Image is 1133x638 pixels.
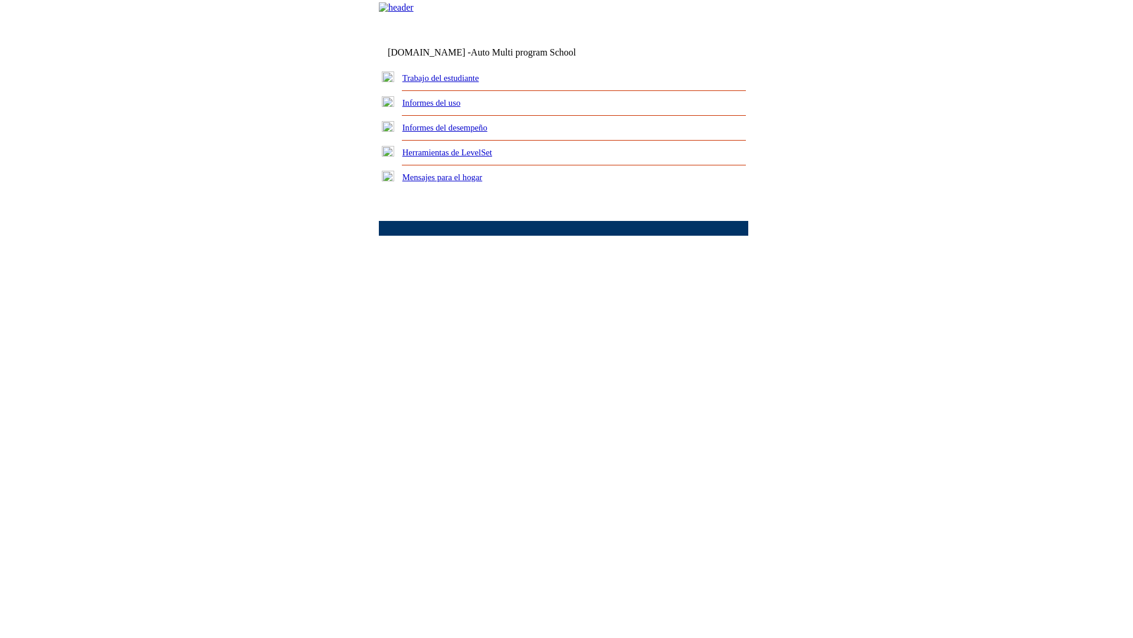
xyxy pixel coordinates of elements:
img: plus.gif [382,146,394,157]
nobr: Auto Multi program School [471,47,576,57]
a: Mensajes para el hogar [402,172,483,182]
img: plus.gif [382,121,394,132]
img: plus.gif [382,96,394,107]
td: [DOMAIN_NAME] - [388,47,605,58]
a: Informes del uso [402,98,461,108]
img: plus.gif [382,71,394,82]
img: header [379,2,414,13]
a: Trabajo del estudiante [402,73,479,83]
a: Herramientas de LevelSet [402,148,492,157]
img: plus.gif [382,171,394,181]
a: Informes del desempeño [402,123,487,132]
